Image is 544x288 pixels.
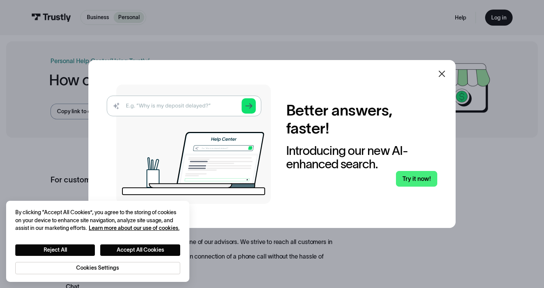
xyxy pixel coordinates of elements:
div: Cookie banner [6,201,189,282]
h2: Better answers, faster! [286,101,437,138]
button: Reject All [15,244,95,256]
button: Cookies Settings [15,262,180,274]
button: Accept All Cookies [100,244,180,256]
a: Try it now! [396,171,437,187]
div: Introducing our new AI-enhanced search. [286,144,437,171]
div: Privacy [15,208,180,275]
div: By clicking “Accept All Cookies”, you agree to the storing of cookies on your device to enhance s... [15,208,180,233]
a: More information about your privacy, opens in a new tab [89,225,179,231]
